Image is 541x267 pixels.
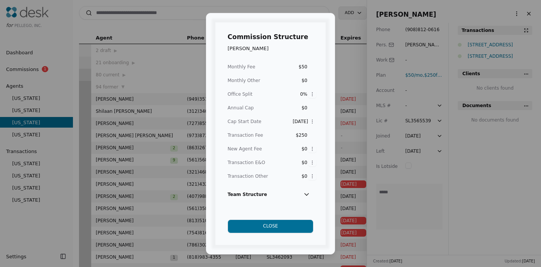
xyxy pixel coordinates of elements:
div: [PERSON_NAME] [228,44,269,52]
div: New Agent Fee [228,145,289,153]
div: Annual Cap [228,104,289,112]
div: $250 [294,131,307,139]
div: $0 [294,145,307,153]
div: Monthly Other [228,77,289,84]
div: $0 [294,77,307,84]
div: 0% [294,90,307,98]
div: Transaction Fee [228,131,289,139]
div: Transaction E&O [228,159,289,166]
div: $0 [294,172,307,180]
div: $0 [294,159,307,166]
div: Monthly Fee [228,63,289,71]
div: Transaction Other [228,172,289,180]
div: [DATE] [293,118,308,125]
div: Team Structure [228,188,313,204]
div: $0 [294,104,307,112]
h1: Commission Structure [228,32,308,42]
button: Close [228,220,313,233]
div: $50 [294,63,307,71]
div: Office Split [228,90,289,98]
div: Cap Start Date [228,118,289,125]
